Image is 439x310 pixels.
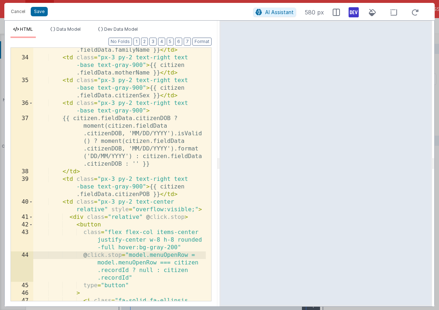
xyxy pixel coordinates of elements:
[158,38,165,46] button: 4
[167,38,174,46] button: 5
[11,289,33,297] div: 46
[11,229,33,251] div: 43
[20,26,33,32] span: HTML
[31,7,48,16] button: Save
[11,175,33,198] div: 39
[11,282,33,289] div: 45
[108,38,132,46] button: No Folds
[253,8,296,17] button: AI Assistant
[184,38,191,46] button: 7
[11,251,33,282] div: 44
[141,38,148,46] button: 2
[11,54,33,77] div: 34
[7,7,29,17] button: Cancel
[56,26,81,32] span: Data Model
[104,26,138,32] span: Dev Data Model
[133,38,140,46] button: 1
[11,198,33,213] div: 40
[11,213,33,221] div: 41
[192,38,212,46] button: Format
[11,77,33,99] div: 35
[11,221,33,229] div: 42
[305,8,324,17] span: 580 px
[11,115,33,168] div: 37
[175,38,182,46] button: 6
[11,99,33,115] div: 36
[149,38,157,46] button: 3
[265,9,294,15] span: AI Assistant
[11,168,33,175] div: 38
